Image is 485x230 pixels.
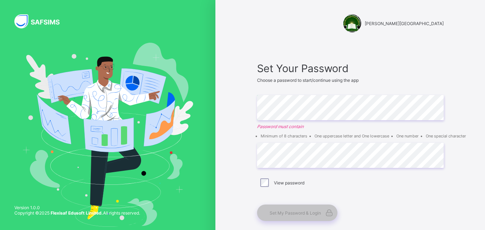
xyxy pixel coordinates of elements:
[257,62,444,75] span: Set Your Password
[14,14,68,28] img: SAFSIMS Logo
[14,210,140,216] span: Copyright © 2025 All rights reserved.
[51,210,103,216] strong: Flexisaf Edusoft Limited.
[274,180,304,186] label: View password
[22,43,193,226] img: Hero Image
[257,124,444,129] em: Password must contain
[426,133,466,139] li: One special character
[257,78,359,83] span: Choose a password to start/continue using the app
[365,21,444,26] span: [PERSON_NAME][GEOGRAPHIC_DATA]
[14,205,140,210] span: Version 1.0.0
[343,14,361,32] img: Bethel Livingstone Academy
[261,133,307,139] li: Minimum of 8 characters
[270,210,321,216] span: Set My Password & Login
[314,133,389,139] li: One uppercase letter and One lowercase
[396,133,419,139] li: One number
